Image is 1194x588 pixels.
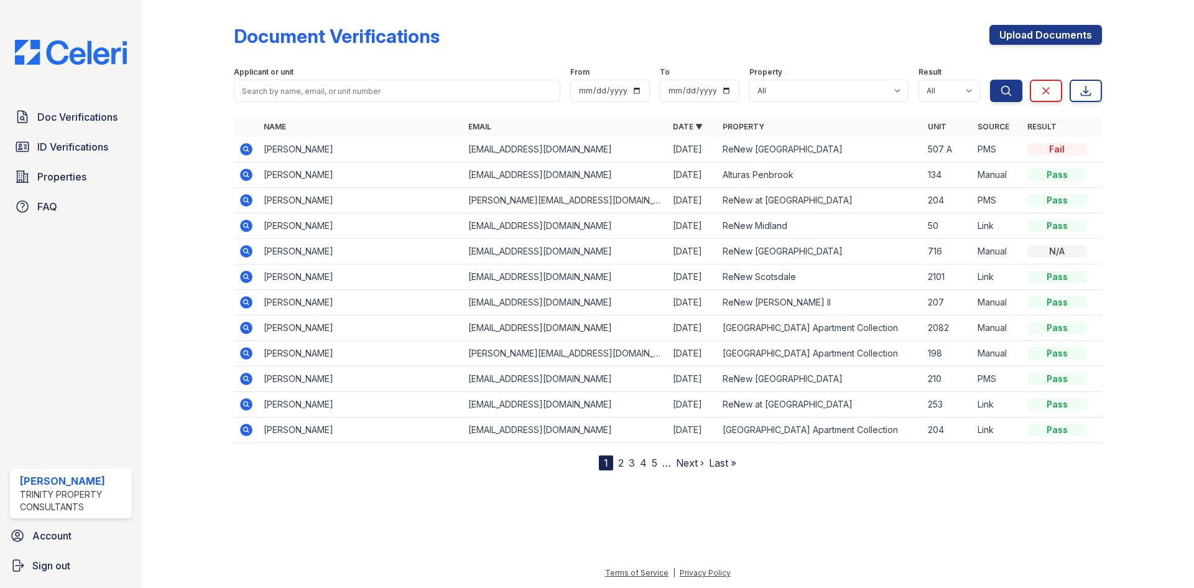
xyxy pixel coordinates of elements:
div: Pass [1027,220,1087,232]
td: Alturas Penbrook [718,162,922,188]
td: Link [973,213,1022,239]
td: 134 [923,162,973,188]
td: [DATE] [668,341,718,366]
a: Result [1027,122,1057,131]
td: 204 [923,418,973,443]
a: Date ▼ [673,122,703,131]
span: Doc Verifications [37,110,118,124]
td: [PERSON_NAME] [259,264,463,290]
a: 3 [629,457,635,469]
td: 50 [923,213,973,239]
td: [GEOGRAPHIC_DATA] Apartment Collection [718,341,922,366]
td: ReNew Midland [718,213,922,239]
a: 5 [652,457,657,469]
td: Manual [973,239,1022,264]
td: 2082 [923,315,973,341]
div: [PERSON_NAME] [20,474,127,488]
td: [GEOGRAPHIC_DATA] Apartment Collection [718,315,922,341]
a: Next › [676,457,704,469]
td: [DATE] [668,162,718,188]
img: CE_Logo_Blue-a8612792a0a2168367f1c8372b55b34899dd931a85d93a1a3d3e32e68fde9ad4.png [5,40,137,65]
td: [EMAIL_ADDRESS][DOMAIN_NAME] [463,290,668,315]
td: Manual [973,162,1022,188]
td: [DATE] [668,264,718,290]
a: 2 [618,457,624,469]
td: [DATE] [668,315,718,341]
div: | [673,568,675,577]
td: PMS [973,137,1022,162]
span: Properties [37,169,86,184]
td: 204 [923,188,973,213]
td: [DATE] [668,213,718,239]
input: Search by name, email, or unit number [234,80,560,102]
td: 716 [923,239,973,264]
td: ReNew at [GEOGRAPHIC_DATA] [718,188,922,213]
label: Result [919,67,942,77]
span: FAQ [37,199,57,214]
td: [EMAIL_ADDRESS][DOMAIN_NAME] [463,213,668,239]
td: [EMAIL_ADDRESS][DOMAIN_NAME] [463,137,668,162]
div: N/A [1027,245,1087,258]
td: [PERSON_NAME] [259,239,463,264]
label: Property [749,67,782,77]
div: Fail [1027,143,1087,156]
td: [PERSON_NAME] [259,290,463,315]
div: Pass [1027,322,1087,334]
td: [EMAIL_ADDRESS][DOMAIN_NAME] [463,418,668,443]
a: Privacy Policy [680,568,731,577]
span: ID Verifications [37,139,108,154]
td: Manual [973,290,1022,315]
td: [EMAIL_ADDRESS][DOMAIN_NAME] [463,239,668,264]
td: ReNew at [GEOGRAPHIC_DATA] [718,392,922,418]
td: [DATE] [668,290,718,315]
td: [PERSON_NAME] [259,315,463,341]
td: ReNew [PERSON_NAME] II [718,290,922,315]
a: Terms of Service [605,568,669,577]
label: From [570,67,590,77]
td: [EMAIL_ADDRESS][DOMAIN_NAME] [463,264,668,290]
td: ReNew [GEOGRAPHIC_DATA] [718,239,922,264]
div: Pass [1027,271,1087,283]
td: ReNew Scotsdale [718,264,922,290]
div: Pass [1027,194,1087,207]
td: [PERSON_NAME] [259,162,463,188]
td: [PERSON_NAME] [259,213,463,239]
a: Unit [928,122,946,131]
td: ReNew [GEOGRAPHIC_DATA] [718,366,922,392]
td: 2101 [923,264,973,290]
td: Link [973,264,1022,290]
td: 210 [923,366,973,392]
a: Account [5,523,137,548]
span: Account [32,528,72,543]
a: Properties [10,164,132,189]
td: PMS [973,366,1022,392]
td: [GEOGRAPHIC_DATA] Apartment Collection [718,418,922,443]
span: … [662,455,671,470]
td: [PERSON_NAME] [259,392,463,418]
div: Pass [1027,169,1087,181]
label: Applicant or unit [234,67,294,77]
td: [EMAIL_ADDRESS][DOMAIN_NAME] [463,366,668,392]
a: Sign out [5,553,137,578]
td: [EMAIL_ADDRESS][DOMAIN_NAME] [463,392,668,418]
td: [DATE] [668,188,718,213]
td: Manual [973,341,1022,366]
td: [PERSON_NAME] [259,341,463,366]
a: FAQ [10,194,132,219]
td: [PERSON_NAME] [259,418,463,443]
td: [PERSON_NAME][EMAIL_ADDRESS][DOMAIN_NAME] [463,188,668,213]
a: Email [468,122,491,131]
td: Manual [973,315,1022,341]
td: 198 [923,341,973,366]
td: Link [973,392,1022,418]
td: [DATE] [668,418,718,443]
a: 4 [640,457,647,469]
td: [PERSON_NAME] [259,137,463,162]
div: Pass [1027,373,1087,385]
a: Source [978,122,1009,131]
td: [PERSON_NAME] [259,366,463,392]
td: [DATE] [668,392,718,418]
div: Trinity Property Consultants [20,488,127,513]
div: Document Verifications [234,25,440,47]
